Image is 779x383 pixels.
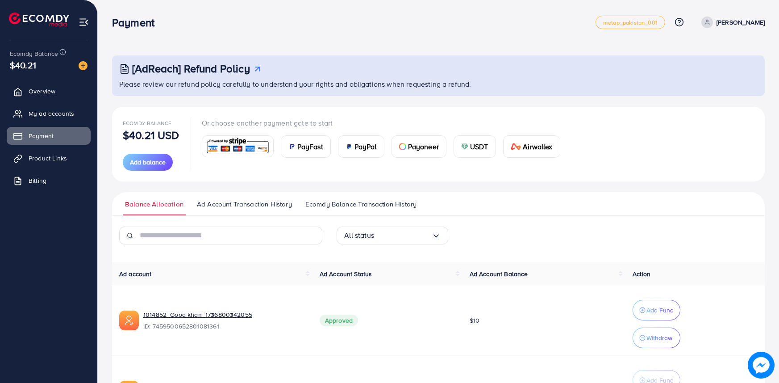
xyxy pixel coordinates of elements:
img: image [79,61,87,70]
span: Overview [29,87,55,96]
p: Withdraw [646,332,672,343]
button: Add Fund [633,300,680,320]
div: <span class='underline'>1014852_Good khan_1736800342055</span></br>7459500652801081361 [143,310,305,331]
button: Withdraw [633,328,680,348]
a: cardAirwallex [503,135,560,158]
a: Product Links [7,149,91,167]
p: Add Fund [646,305,674,316]
span: Ecomdy Balance Transaction History [305,199,417,209]
span: All status [344,228,374,242]
img: menu [79,17,89,27]
a: My ad accounts [7,105,91,122]
span: Billing [29,176,46,185]
p: Or choose another payment gate to start [202,118,567,128]
span: $40.21 [10,59,36,72]
span: metap_pakistan_001 [603,20,658,25]
span: USDT [470,141,488,152]
a: cardPayoneer [392,135,446,158]
img: ic-ads-acc.e4c84228.svg [119,311,139,330]
a: cardPayFast [281,135,331,158]
span: PayFast [297,141,323,152]
span: Payoneer [408,141,439,152]
span: PayPal [354,141,377,152]
img: card [288,143,296,150]
a: cardUSDT [454,135,496,158]
span: Ad Account Balance [470,269,528,278]
span: Balance Allocation [125,199,183,209]
span: $10 [470,316,479,325]
img: card [205,137,271,156]
span: Ecomdy Balance [123,119,171,127]
a: Overview [7,82,91,100]
span: ID: 7459500652801081361 [143,322,305,331]
span: Action [633,269,650,278]
span: Product Links [29,154,67,163]
p: Please review our refund policy carefully to understand your rights and obligations when requesti... [119,79,759,89]
a: [PERSON_NAME] [698,17,765,28]
a: 1014852_Good khan_1736800342055 [143,310,305,319]
img: card [346,143,353,150]
a: Payment [7,127,91,145]
img: card [511,143,521,150]
button: Add balance [123,154,173,171]
input: Search for option [374,228,432,242]
span: My ad accounts [29,109,74,118]
a: cardPayPal [338,135,384,158]
span: Ad Account Status [320,269,372,278]
p: $40.21 USD [123,130,179,140]
img: card [399,143,406,150]
span: Airwallex [523,141,552,152]
img: logo [9,13,69,26]
span: Payment [29,131,54,140]
h3: [AdReach] Refund Policy [132,62,250,75]
span: Ecomdy Balance [10,49,58,58]
h3: Payment [112,16,162,29]
span: Ad Account Transaction History [197,199,292,209]
a: metap_pakistan_001 [596,16,665,29]
a: card [202,135,274,157]
span: Add balance [130,158,166,167]
img: card [461,143,468,150]
img: image [749,353,773,377]
p: [PERSON_NAME] [717,17,765,28]
span: Ad account [119,269,152,278]
span: Approved [320,315,358,326]
a: Billing [7,172,91,189]
div: Search for option [337,227,448,244]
